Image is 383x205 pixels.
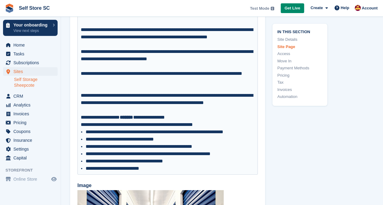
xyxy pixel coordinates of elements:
span: In this section [277,29,322,34]
a: Tax [277,80,322,86]
span: Invoices [13,109,50,118]
span: Subscriptions [13,58,50,67]
span: Sites [13,67,50,76]
span: Create [310,5,323,11]
a: menu [3,154,58,162]
a: menu [3,145,58,153]
a: Preview store [50,175,58,183]
a: menu [3,92,58,100]
a: Automation [277,94,322,100]
span: Help [341,5,349,11]
a: Self Storage Sheepcote [14,77,58,88]
img: Tom Allen [355,5,361,11]
span: Test Mode [250,5,269,12]
a: menu [3,41,58,49]
span: Tasks [13,50,50,58]
a: menu [3,50,58,58]
span: Capital [13,154,50,162]
p: Your onboarding [13,23,50,27]
label: Image [77,182,258,189]
a: menu [3,101,58,109]
img: stora-icon-8386f47178a22dfd0bd8f6a31ec36ba5ce8667c1dd55bd0f319d3a0aa187defe.svg [5,4,14,13]
img: icon-info-grey-7440780725fd019a000dd9b08b2336e03edf1995a4989e88bcd33f0948082b44.svg [271,7,274,10]
a: Site Page [277,44,322,50]
span: Pricing [13,118,50,127]
a: menu [3,67,58,76]
span: Coupons [13,127,50,136]
span: Account [362,5,378,11]
a: menu [3,175,58,183]
a: Your onboarding View next steps [3,20,58,36]
a: Get Live [281,3,304,13]
a: menu [3,118,58,127]
span: Insurance [13,136,50,144]
a: Invoices [277,87,322,93]
a: Pricing [277,72,322,78]
span: Storefront [5,167,61,173]
span: Get Live [285,5,300,11]
span: Online Store [13,175,50,183]
a: menu [3,109,58,118]
a: menu [3,136,58,144]
a: Move In [277,58,322,64]
a: Access [277,51,322,57]
span: Home [13,41,50,49]
p: View next steps [13,28,50,33]
span: Analytics [13,101,50,109]
span: Settings [13,145,50,153]
a: menu [3,127,58,136]
span: CRM [13,92,50,100]
a: Payment Methods [277,65,322,71]
a: Self Store SC [16,3,52,13]
a: Site Details [277,37,322,43]
a: menu [3,58,58,67]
